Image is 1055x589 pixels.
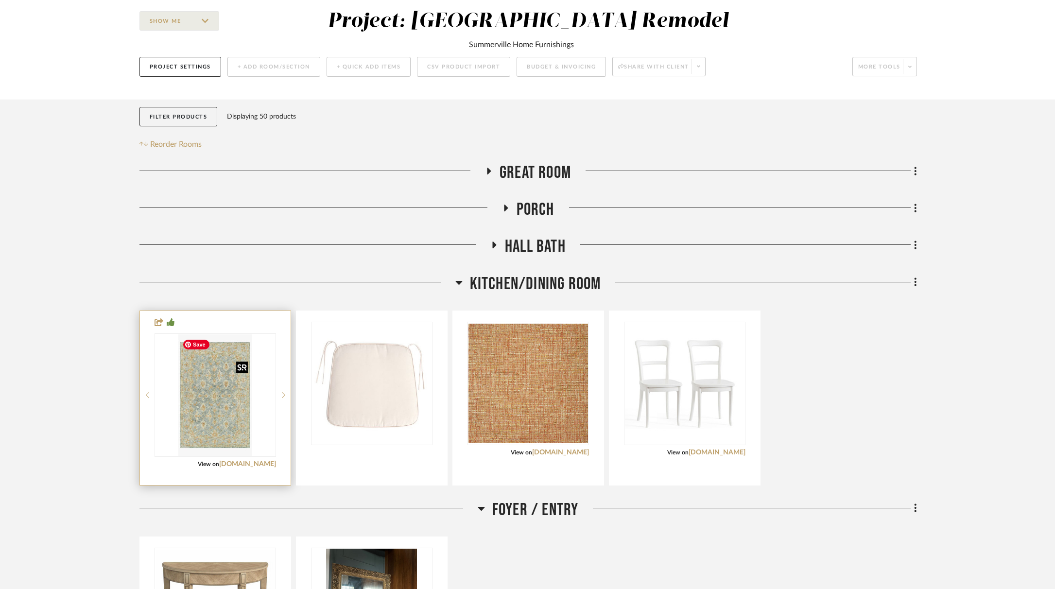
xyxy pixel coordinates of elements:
button: More tools [852,57,917,76]
span: Porch [517,199,554,220]
button: Reorder Rooms [139,139,202,150]
div: 0 [311,322,432,445]
div: Displaying 50 products [227,107,296,126]
span: View on [667,450,689,455]
button: Budget & Invoicing [517,57,606,77]
img: Bistro Seat Cushion [312,329,432,437]
span: Share with client [618,63,689,78]
span: Save [183,340,209,349]
span: Hall Bath [505,236,566,257]
div: Project: [GEOGRAPHIC_DATA] Remodel [328,11,729,32]
button: + Quick Add Items [327,57,411,77]
button: CSV Product Import [417,57,510,77]
img: B9838 Petal [468,324,588,443]
span: Foyer / Entry [492,500,579,520]
a: [DOMAIN_NAME] [219,461,276,468]
a: [DOMAIN_NAME] [689,449,745,456]
button: + Add Room/Section [227,57,320,77]
div: Summerville Home Furnishings [469,39,574,51]
img: Kitchen Rug - JI-01 Spa [178,334,252,456]
span: Kitchen/Dining Room [470,274,601,294]
span: View on [198,461,219,467]
span: Great Room [500,162,571,183]
span: Reorder Rooms [150,139,202,150]
span: More tools [858,63,900,78]
div: 0 [155,334,276,456]
button: Project Settings [139,57,221,77]
img: Cline Bistro Chair - Set of 2 [625,329,744,437]
div: 0 [468,322,588,445]
button: Filter Products [139,107,218,127]
a: [DOMAIN_NAME] [532,449,589,456]
button: Share with client [612,57,706,76]
span: View on [511,450,532,455]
